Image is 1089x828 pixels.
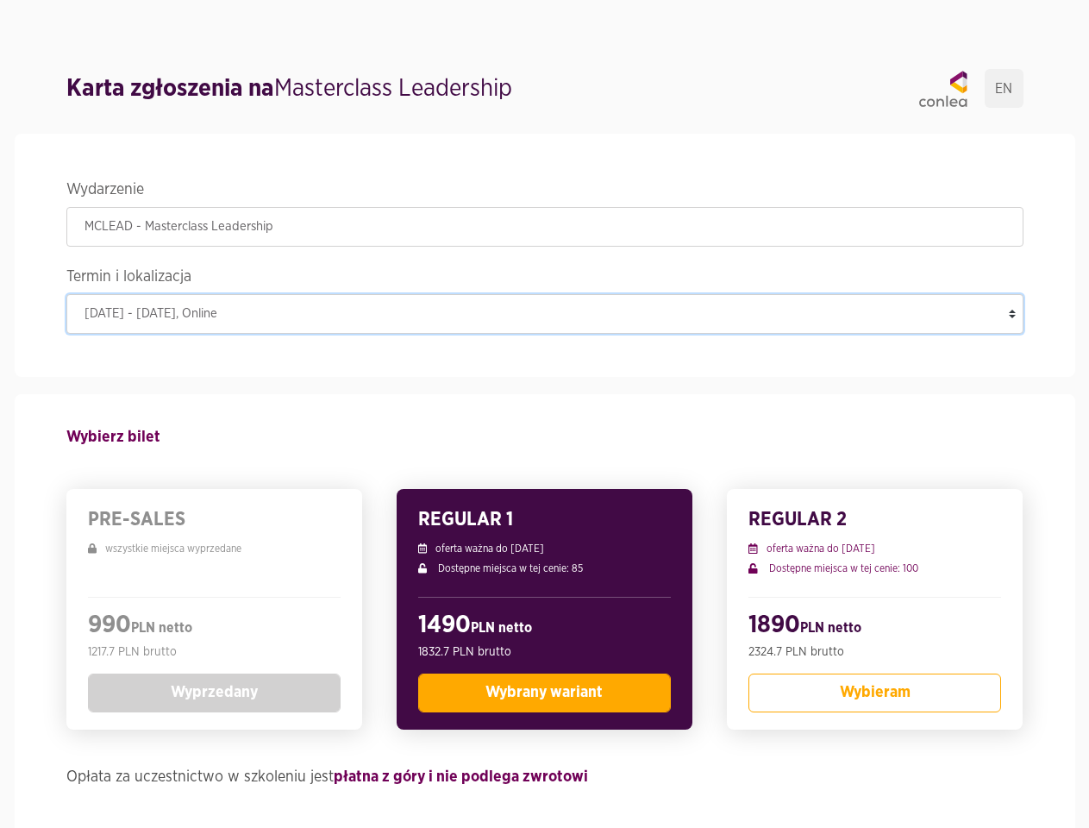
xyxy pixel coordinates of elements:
h2: 1490 [418,611,671,643]
a: EN [985,69,1023,108]
p: Dostępne miejsca w tej cenie: 100 [748,561,1001,576]
h3: PRE-SALES [88,506,341,532]
button: Wybieram [748,674,1001,712]
p: 1217.7 PLN brutto [88,643,341,661]
p: wszystkie miejsca wyprzedane [88,541,341,556]
legend: Termin i lokalizacja [66,264,1023,294]
h3: REGULAR 2 [748,506,1001,532]
p: 2324.7 PLN brutto [748,643,1001,661]
strong: płatna z góry i nie podlega zwrotowi [334,769,588,785]
h4: Opłata za uczestnictwo w szkoleniu jest [66,764,1023,790]
p: Dostępne miejsca w tej cenie: 85 [418,561,671,576]
h2: 990 [88,611,341,643]
button: Wybrany wariant [418,674,671,712]
h2: 1890 [748,611,1001,643]
p: oferta ważna do [DATE] [748,541,1001,556]
span: PLN netto [800,621,861,635]
span: Wybrany wariant [485,685,603,700]
span: PLN netto [131,621,192,635]
h4: Wybierz bilet [66,420,1023,455]
p: oferta ważna do [DATE] [418,541,671,556]
strong: Karta zgłoszenia na [66,77,274,101]
input: MCLEAD - Masterclass Leadership [66,207,1023,247]
span: PLN netto [471,621,532,635]
h3: REGULAR 1 [418,506,671,532]
h1: Masterclass Leadership [66,72,512,106]
legend: Wydarzenie [66,177,1023,207]
p: 1832.7 PLN brutto [418,643,671,661]
button: Wyprzedany [88,674,341,712]
span: Wybieram [840,685,911,700]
